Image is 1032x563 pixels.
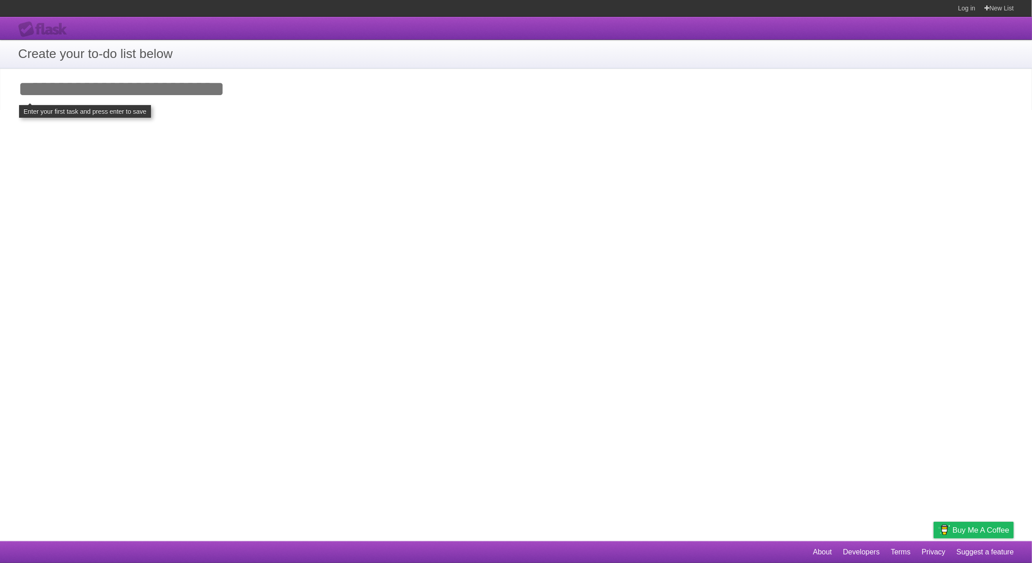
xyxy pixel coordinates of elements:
span: Buy me a coffee [953,522,1009,538]
a: Buy me a coffee [934,522,1014,539]
img: Buy me a coffee [938,522,950,538]
a: Terms [891,544,911,561]
a: Privacy [922,544,945,561]
a: Suggest a feature [957,544,1014,561]
a: About [813,544,832,561]
div: Flask [18,21,73,38]
h1: Create your to-do list below [18,44,1014,63]
a: Developers [843,544,880,561]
